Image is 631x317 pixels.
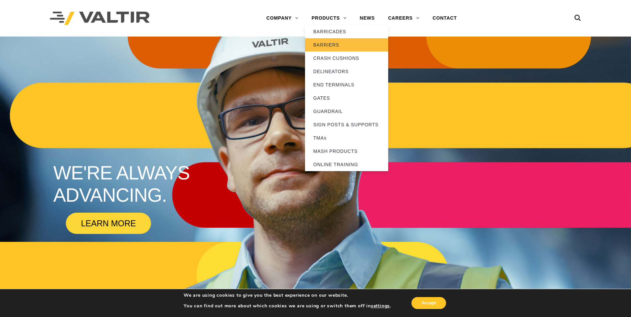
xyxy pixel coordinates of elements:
[353,12,382,25] a: NEWS
[184,292,391,298] p: We are using cookies to give you the best experience on our website.
[305,145,388,158] a: MASH PRODUCTS
[260,12,305,25] a: COMPANY
[411,297,446,309] button: Accept
[305,105,388,118] a: GUARDRAIL
[382,12,426,25] a: CAREERS
[305,65,388,78] a: DELINEATORS
[305,12,353,25] a: PRODUCTS
[305,131,388,145] a: TMAs
[305,78,388,91] a: END TERMINALS
[305,158,388,171] a: ONLINE TRAINING
[305,91,388,105] a: GATES
[371,303,390,309] button: settings
[305,118,388,131] a: SIGN POSTS & SUPPORTS
[426,12,464,25] a: CONTACT
[50,12,150,25] img: Valtir
[305,38,388,52] a: BARRIERS
[184,303,391,309] p: You can find out more about which cookies we are using or switch them off in .
[53,162,259,212] rs-layer: WE'RE ALWAYS ADVANCING.
[66,213,151,234] a: LEARN MORE
[305,52,388,65] a: CRASH CUSHIONS
[305,25,388,38] a: BARRICADES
